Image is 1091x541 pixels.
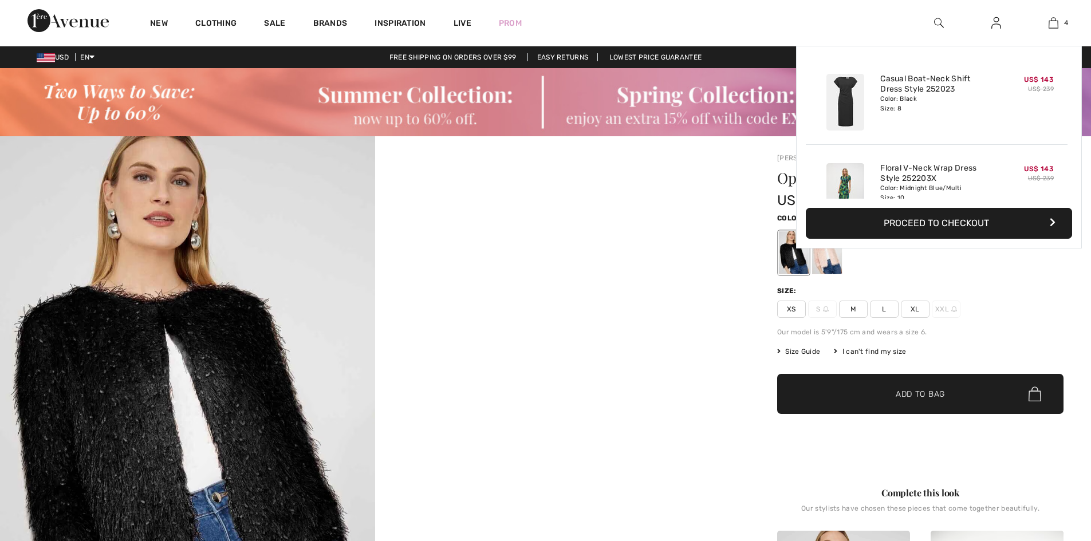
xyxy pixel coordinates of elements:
div: Our stylists have chosen these pieces that come together beautifully. [777,504,1064,522]
img: US Dollar [37,53,55,62]
img: Bag.svg [1029,386,1041,401]
div: Our model is 5'9"/175 cm and wears a size 6. [777,327,1064,337]
a: Live [454,17,471,29]
div: I can't find my size [834,346,906,357]
span: M [839,301,868,318]
span: XXL [932,301,960,318]
button: Add to Bag [777,374,1064,414]
div: Complete this look [777,486,1064,500]
a: Free shipping on orders over $99 [380,53,526,61]
span: XL [901,301,929,318]
img: My Bag [1049,16,1058,30]
span: US$ 143 [1024,76,1054,84]
span: Size Guide [777,346,820,357]
a: Sale [264,18,285,30]
span: Color: [777,214,804,222]
a: [PERSON_NAME] [777,154,834,162]
span: XS [777,301,806,318]
span: US$ 207 [777,192,832,208]
div: Size: [777,286,799,296]
a: New [150,18,168,30]
button: Proceed to Checkout [806,208,1072,239]
span: L [870,301,899,318]
a: Prom [499,17,522,29]
video: Your browser does not support the video tag. [375,136,750,323]
a: Sign In [982,16,1010,30]
a: Casual Boat-Neck Shift Dress Style 252023 [880,74,993,94]
a: Floral V-Neck Wrap Dress Style 252203X [880,163,993,184]
img: My Info [991,16,1001,30]
a: 4 [1025,16,1081,30]
div: Blush [812,231,842,274]
img: Floral V-Neck Wrap Dress Style 252203X [826,163,864,220]
a: Clothing [195,18,237,30]
div: Color: Black Size: 8 [880,94,993,113]
img: ring-m.svg [823,306,829,312]
s: US$ 239 [1028,85,1054,93]
div: Black [779,231,809,274]
h1: Open Front Cardigan Style 253792 [777,171,1016,185]
span: Add to Bag [896,388,945,400]
a: Easy Returns [527,53,598,61]
img: ring-m.svg [951,306,957,312]
span: Inspiration [375,18,426,30]
div: Color: Midnight Blue/Multi Size: 10 [880,184,993,202]
span: USD [37,53,73,61]
span: 4 [1064,18,1068,28]
img: Casual Boat-Neck Shift Dress Style 252023 [826,74,864,131]
a: Brands [313,18,348,30]
img: 1ère Avenue [27,9,109,32]
span: US$ 143 [1024,165,1054,173]
img: search the website [934,16,944,30]
span: S [808,301,837,318]
a: Lowest Price Guarantee [600,53,711,61]
s: US$ 239 [1028,175,1054,182]
span: EN [80,53,94,61]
